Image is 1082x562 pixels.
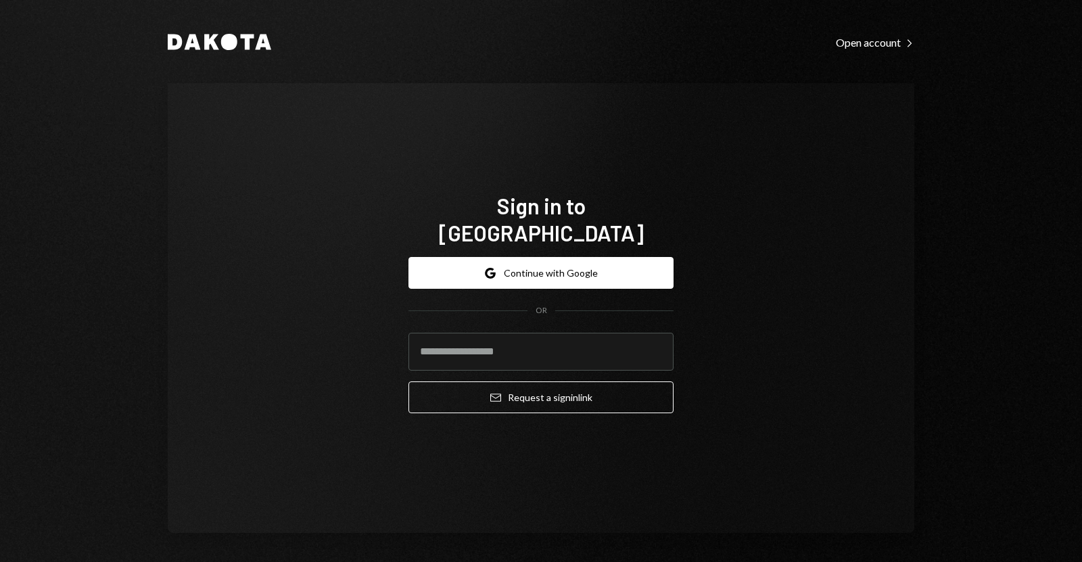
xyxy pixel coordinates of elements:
[408,381,674,413] button: Request a signinlink
[836,36,914,49] div: Open account
[408,192,674,246] h1: Sign in to [GEOGRAPHIC_DATA]
[408,257,674,289] button: Continue with Google
[836,34,914,49] a: Open account
[536,305,547,317] div: OR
